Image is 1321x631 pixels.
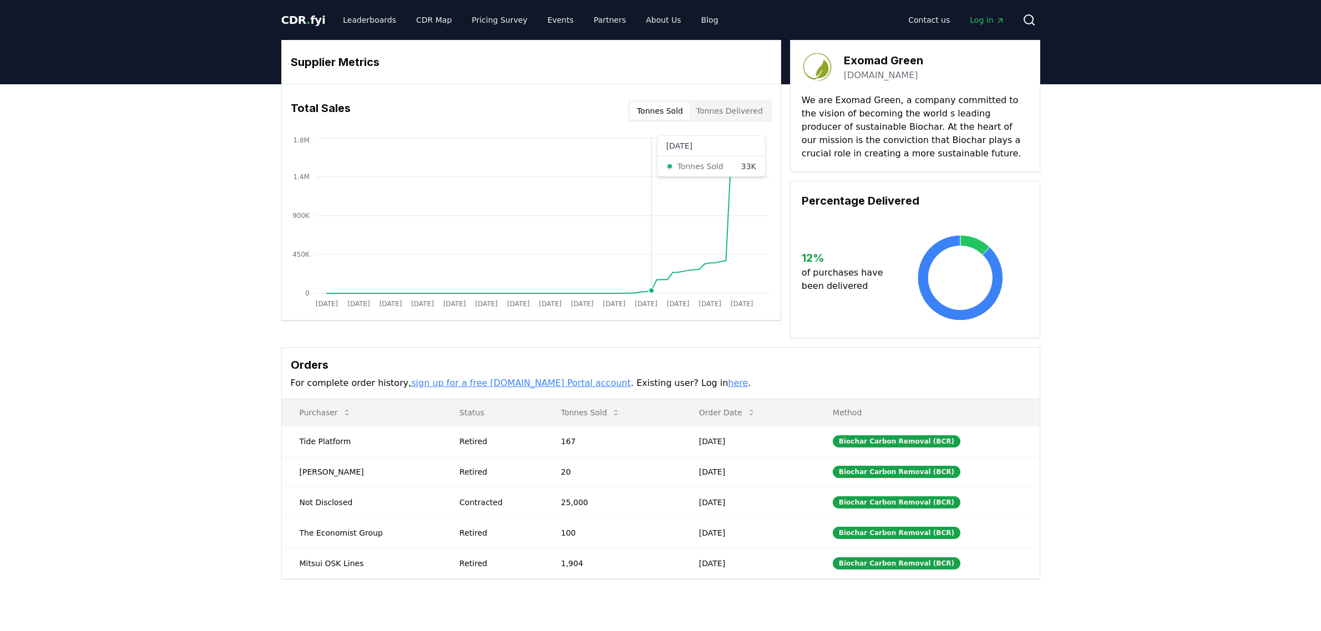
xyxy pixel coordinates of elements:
[970,14,1004,26] span: Log in
[543,456,681,487] td: 20
[334,10,727,30] nav: Main
[507,300,530,308] tspan: [DATE]
[543,517,681,548] td: 100
[666,300,689,308] tspan: [DATE]
[728,378,748,388] a: here
[411,300,434,308] tspan: [DATE]
[833,435,960,447] div: Biochar Carbon Removal (BCR)
[281,13,326,27] span: CDR fyi
[571,300,594,308] tspan: [DATE]
[802,52,833,83] img: Exomad Green-logo
[463,10,536,30] a: Pricing Survey
[411,378,631,388] a: sign up for a free [DOMAIN_NAME] Portal account
[291,357,1031,373] h3: Orders
[681,426,815,456] td: [DATE]
[585,10,635,30] a: Partners
[692,10,727,30] a: Blog
[802,250,892,266] h3: 12 %
[291,100,351,122] h3: Total Sales
[292,251,310,258] tspan: 450K
[681,487,815,517] td: [DATE]
[637,10,690,30] a: About Us
[543,426,681,456] td: 167
[690,401,765,424] button: Order Date
[681,456,815,487] td: [DATE]
[802,266,892,293] p: of purchases have been delivered
[315,300,338,308] tspan: [DATE]
[802,192,1029,209] h3: Percentage Delivered
[539,10,583,30] a: Events
[293,136,309,144] tspan: 1.8M
[552,401,629,424] button: Tonnes Sold
[459,436,534,447] div: Retired
[543,548,681,578] td: 1,904
[681,548,815,578] td: [DATE]
[824,407,1031,418] p: Method
[844,69,918,82] a: [DOMAIN_NAME]
[681,517,815,548] td: [DATE]
[690,102,770,120] button: Tonnes Delivered
[281,12,326,28] a: CDR.fyi
[730,300,753,308] tspan: [DATE]
[539,300,561,308] tspan: [DATE]
[603,300,625,308] tspan: [DATE]
[282,517,442,548] td: The Economist Group
[291,376,1031,390] p: For complete order history, . Existing user? Log in .
[833,527,960,539] div: Biochar Carbon Removal (BCR)
[961,10,1013,30] a: Log in
[347,300,370,308] tspan: [DATE]
[459,497,534,508] div: Contracted
[833,557,960,569] div: Biochar Carbon Removal (BCR)
[293,173,309,181] tspan: 1.4M
[475,300,498,308] tspan: [DATE]
[630,102,690,120] button: Tonnes Sold
[282,456,442,487] td: [PERSON_NAME]
[291,401,360,424] button: Purchaser
[334,10,405,30] a: Leaderboards
[699,300,721,308] tspan: [DATE]
[899,10,1013,30] nav: Main
[443,300,465,308] tspan: [DATE]
[292,212,310,220] tspan: 900K
[635,300,657,308] tspan: [DATE]
[802,94,1029,160] p: We are Exomad Green, a company committed to the vision of becoming the world s leading producer o...
[305,289,310,297] tspan: 0
[899,10,959,30] a: Contact us
[833,466,960,478] div: Biochar Carbon Removal (BCR)
[833,496,960,508] div: Biochar Carbon Removal (BCR)
[379,300,402,308] tspan: [DATE]
[844,52,923,69] h3: Exomad Green
[407,10,460,30] a: CDR Map
[459,466,534,477] div: Retired
[282,426,442,456] td: Tide Platform
[459,527,534,538] div: Retired
[459,558,534,569] div: Retired
[291,54,772,70] h3: Supplier Metrics
[282,487,442,517] td: Not Disclosed
[451,407,534,418] p: Status
[282,548,442,578] td: Mitsui OSK Lines
[306,13,310,27] span: .
[543,487,681,517] td: 25,000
